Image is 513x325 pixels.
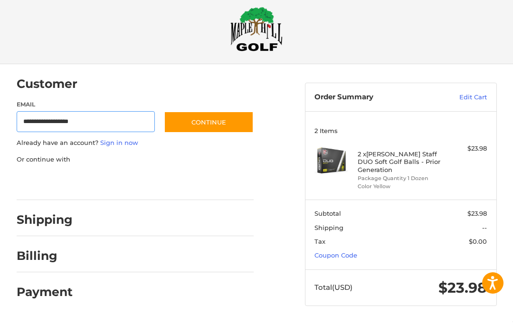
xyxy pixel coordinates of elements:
p: Or continue with [17,158,254,167]
h2: Payment [17,287,73,302]
h3: 2 Items [314,130,487,137]
iframe: PayPal-paylater [94,176,165,193]
div: $23.98 [444,147,487,156]
span: Total (USD) [314,286,352,295]
p: Already have an account? [17,141,254,151]
h2: Shipping [17,215,73,230]
label: Email [17,103,155,112]
li: Package Quantity 1 Dozen [358,177,442,185]
h4: 2 x [PERSON_NAME] Staff DUO Soft Golf Balls - Prior Generation [358,153,442,176]
a: Sign in now [100,142,138,149]
span: Shipping [314,227,343,234]
span: Tax [314,240,325,248]
a: Coupon Code [314,254,357,262]
img: Maple Hill Golf [230,10,283,54]
span: $23.98 [467,212,487,220]
span: Subtotal [314,212,341,220]
a: Edit Cart [432,96,487,105]
iframe: PayPal-paypal [13,176,85,193]
li: Color Yellow [358,185,442,193]
h2: Customer [17,79,77,94]
button: Continue [164,114,254,136]
span: -- [482,227,487,234]
span: $23.98 [438,282,487,299]
h2: Billing [17,251,72,266]
h3: Order Summary [314,96,432,105]
span: $0.00 [469,240,487,248]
